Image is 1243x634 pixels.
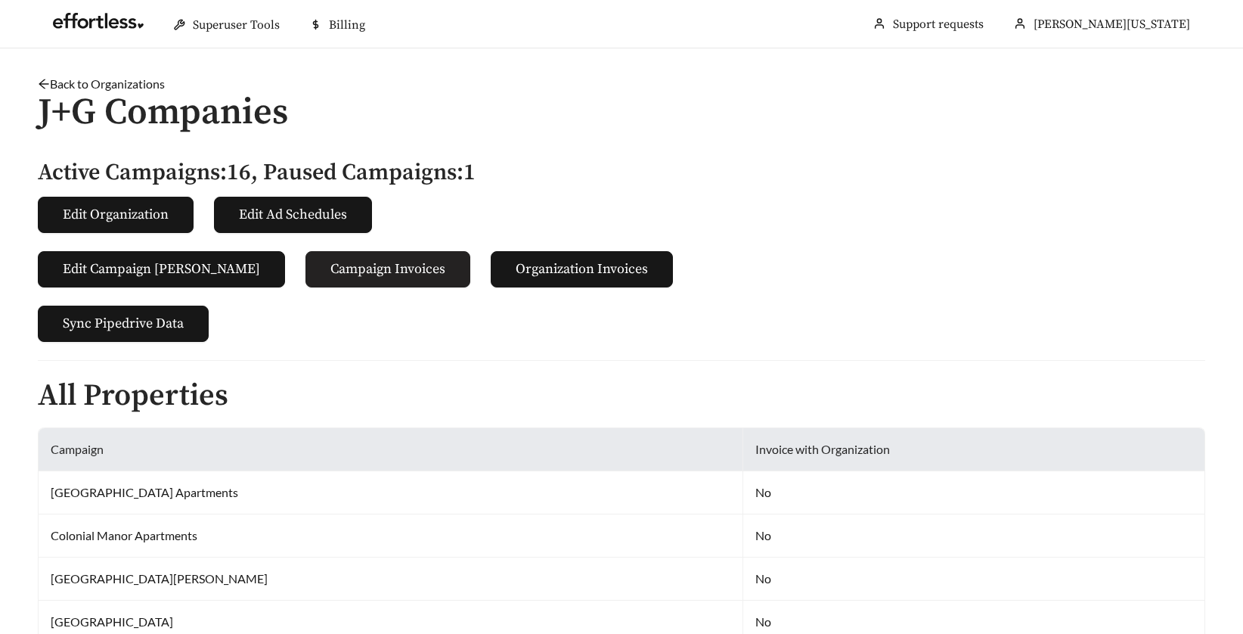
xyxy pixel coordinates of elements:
a: arrow-leftBack to Organizations [38,76,165,91]
td: Colonial Manor Apartments [39,514,743,558]
td: [GEOGRAPHIC_DATA] Apartments [39,471,743,514]
span: Edit Ad Schedules [239,204,347,225]
span: [PERSON_NAME][US_STATE] [1034,17,1190,32]
button: Organization Invoices [491,251,673,287]
span: Campaign Invoices [330,259,445,279]
span: Organization Invoices [516,259,648,279]
td: No [743,471,1205,514]
td: No [743,558,1205,601]
span: Billing [329,17,365,33]
h5: Active Campaigns: 16 , Paused Campaigns: 1 [38,160,1205,185]
th: Invoice with Organization [743,428,1205,471]
td: No [743,514,1205,558]
span: arrow-left [38,78,50,90]
span: Edit Campaign [PERSON_NAME] [63,259,260,279]
button: Edit Ad Schedules [214,197,372,233]
span: Edit Organization [63,204,169,225]
button: Campaign Invoices [305,251,470,287]
button: Sync Pipedrive Data [38,306,209,342]
th: Campaign [39,428,743,471]
button: Edit Organization [38,197,194,233]
h2: All Properties [38,379,1205,412]
button: Edit Campaign [PERSON_NAME] [38,251,285,287]
a: Support requests [893,17,984,32]
td: [GEOGRAPHIC_DATA][PERSON_NAME] [39,558,743,601]
span: Sync Pipedrive Data [63,313,184,334]
span: Superuser Tools [193,17,280,33]
h1: J+G Companies [38,93,1205,133]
